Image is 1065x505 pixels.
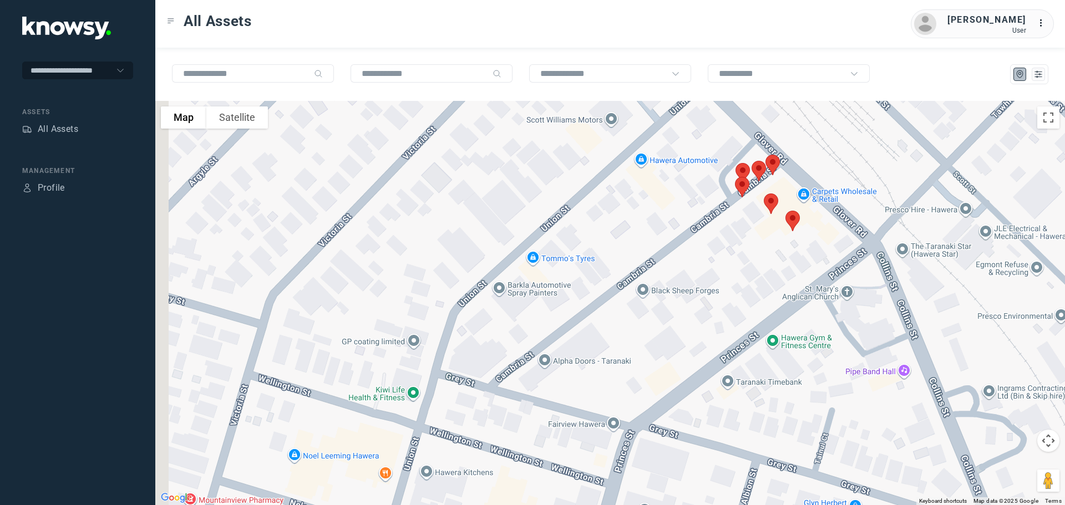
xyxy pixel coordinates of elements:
[22,166,133,176] div: Management
[1037,470,1059,492] button: Drag Pegman onto the map to open Street View
[914,13,936,35] img: avatar.png
[1015,69,1025,79] div: Map
[1045,498,1062,504] a: Terms (opens in new tab)
[158,491,195,505] a: Open this area in Google Maps (opens a new window)
[1037,106,1059,129] button: Toggle fullscreen view
[22,123,78,136] a: AssetsAll Assets
[38,181,65,195] div: Profile
[973,498,1038,504] span: Map data ©2025 Google
[22,124,32,134] div: Assets
[1037,17,1051,32] div: :
[1038,19,1049,27] tspan: ...
[161,106,206,129] button: Show street map
[1037,430,1059,452] button: Map camera controls
[947,13,1026,27] div: [PERSON_NAME]
[919,497,967,505] button: Keyboard shortcuts
[947,27,1026,34] div: User
[22,183,32,193] div: Profile
[22,17,111,39] img: Application Logo
[167,17,175,25] div: Toggle Menu
[38,123,78,136] div: All Assets
[1033,69,1043,79] div: List
[314,69,323,78] div: Search
[206,106,268,129] button: Show satellite imagery
[158,491,195,505] img: Google
[22,107,133,117] div: Assets
[22,181,65,195] a: ProfileProfile
[184,11,252,31] span: All Assets
[1037,17,1051,30] div: :
[493,69,501,78] div: Search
